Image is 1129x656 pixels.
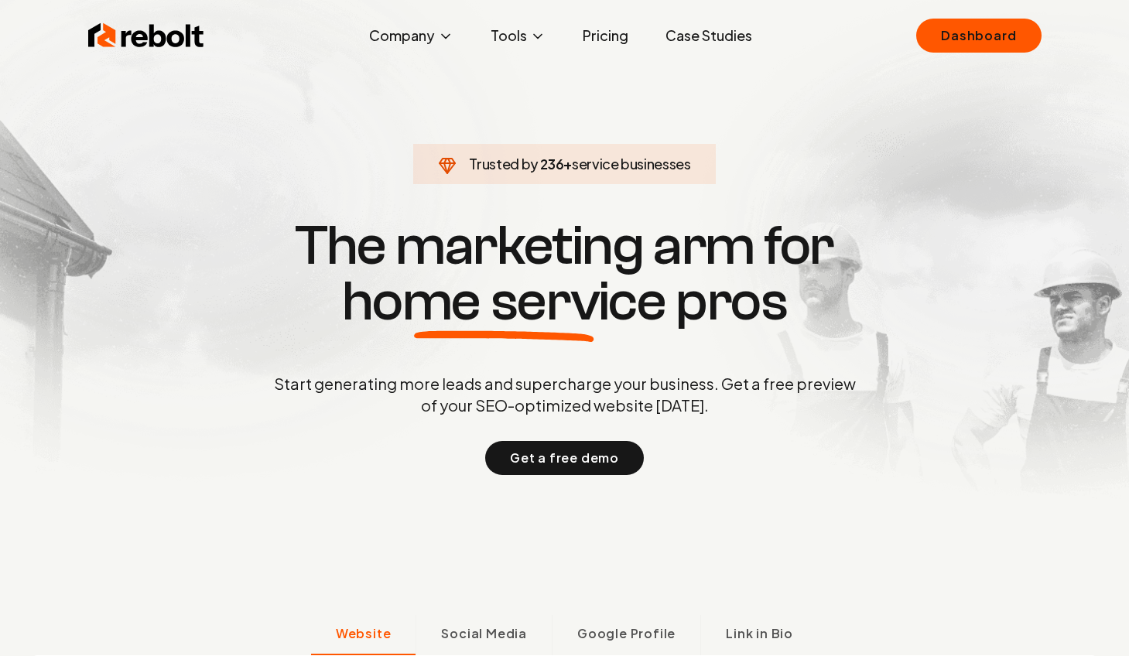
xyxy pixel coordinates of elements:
[478,20,558,51] button: Tools
[572,155,691,173] span: service businesses
[416,615,552,655] button: Social Media
[577,624,676,643] span: Google Profile
[88,20,204,51] img: Rebolt Logo
[336,624,392,643] span: Website
[653,20,765,51] a: Case Studies
[563,155,572,173] span: +
[357,20,466,51] button: Company
[726,624,793,643] span: Link in Bio
[570,20,641,51] a: Pricing
[193,218,936,330] h1: The marketing arm for pros
[271,373,859,416] p: Start generating more leads and supercharge your business. Get a free preview of your SEO-optimiz...
[469,155,538,173] span: Trusted by
[311,615,416,655] button: Website
[441,624,527,643] span: Social Media
[485,441,644,475] button: Get a free demo
[540,153,563,175] span: 236
[700,615,818,655] button: Link in Bio
[552,615,700,655] button: Google Profile
[342,274,666,330] span: home service
[916,19,1041,53] a: Dashboard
